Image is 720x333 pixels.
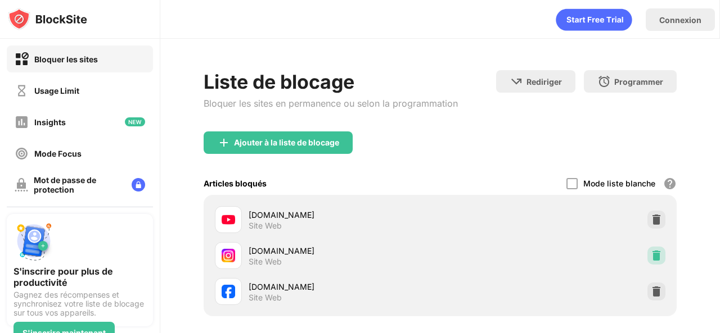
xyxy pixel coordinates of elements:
div: Mode Focus [34,149,82,158]
img: password-protection-off.svg [15,178,28,191]
img: push-signup.svg [13,221,54,261]
div: Mode liste blanche [583,179,655,188]
div: animation [556,8,632,31]
div: Insights [34,117,66,127]
div: Bloquer les sites en permanence ou selon la programmation [204,98,458,109]
div: Site Web [249,293,282,303]
div: Articles bloqués [204,179,267,188]
div: Ajouter à la liste de blocage [234,138,339,147]
div: Site Web [249,221,282,231]
img: new-icon.svg [125,117,145,126]
div: Connexion [659,15,701,25]
img: logo-blocksite.svg [8,8,87,30]
img: time-usage-off.svg [15,84,29,98]
img: block-on.svg [15,52,29,66]
img: focus-off.svg [15,147,29,161]
div: Usage Limit [34,86,79,95]
div: Mot de passe de protection [34,175,123,194]
div: [DOMAIN_NAME] [249,281,440,293]
div: Rediriger [526,77,562,86]
div: Liste de blocage [204,70,458,93]
img: favicons [222,249,235,262]
div: Site Web [249,257,282,267]
img: lock-menu.svg [132,178,145,191]
div: [DOMAIN_NAME] [249,209,440,221]
div: S'inscrire pour plus de productivité [13,266,146,288]
div: [DOMAIN_NAME] [249,245,440,257]
div: Gagnez des récompenses et synchronisez votre liste de blocage sur tous vos appareils. [13,290,146,317]
img: favicons [222,213,235,226]
img: favicons [222,285,235,298]
div: Bloquer les sites [34,54,98,64]
img: insights-off.svg [15,115,29,129]
div: Programmer [614,77,663,86]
